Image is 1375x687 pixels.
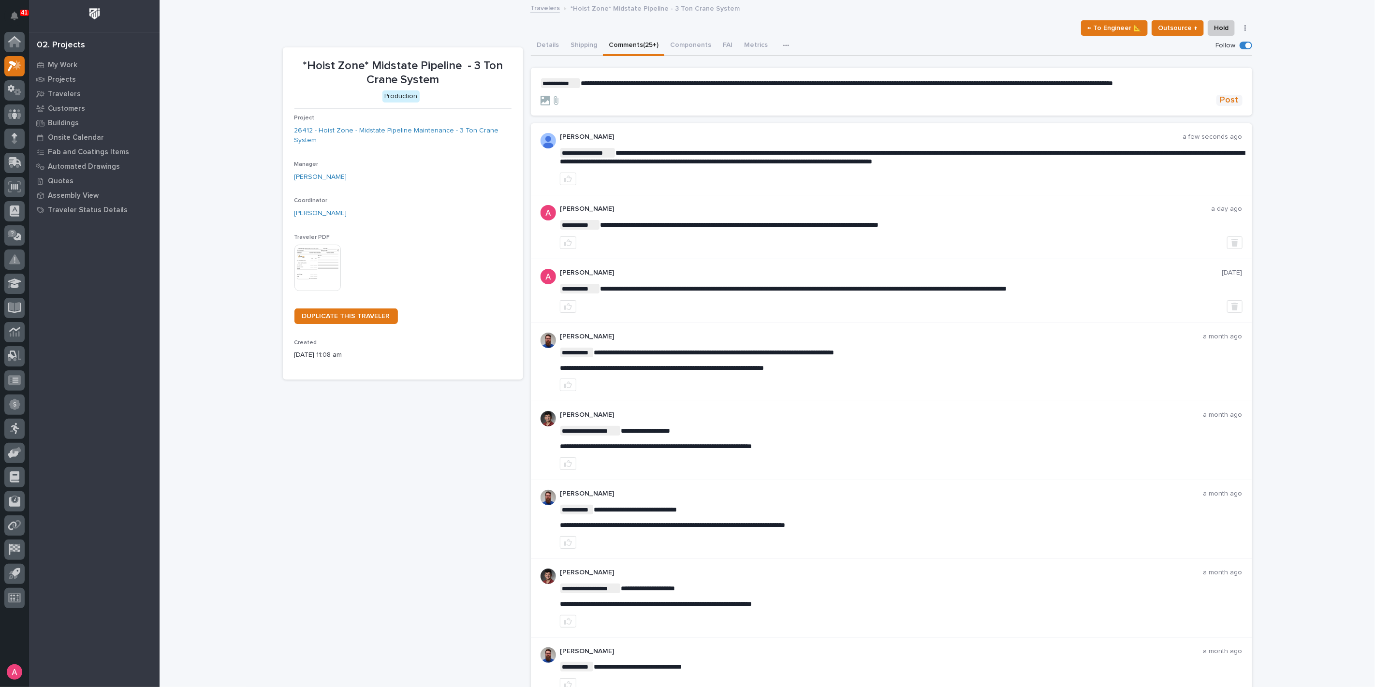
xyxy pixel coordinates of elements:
p: [DATE] [1222,269,1243,277]
p: Assembly View [48,191,99,200]
span: Manager [294,161,319,167]
img: 6hTokn1ETDGPf9BPokIQ [541,647,556,663]
button: like this post [560,300,576,313]
img: AOh14GjpcA6ydKGAvwfezp8OhN30Q3_1BHk5lQOeczEvCIoEuGETHm2tT-JUDAHyqffuBe4ae2BInEDZwLlH3tcCd_oYlV_i4... [541,133,556,148]
a: Projects [29,72,160,87]
img: Workspace Logo [86,5,103,23]
p: Onsite Calendar [48,133,104,142]
div: 02. Projects [37,40,85,51]
button: Hold [1208,20,1235,36]
p: Traveler Status Details [48,206,128,215]
button: Comments (25+) [603,36,664,56]
button: Shipping [565,36,603,56]
a: Travelers [29,87,160,101]
p: My Work [48,61,77,70]
span: Hold [1214,22,1229,34]
a: Quotes [29,174,160,188]
span: Coordinator [294,198,328,204]
a: My Work [29,58,160,72]
button: like this post [560,457,576,470]
a: [PERSON_NAME] [294,208,347,219]
a: 26412 - Hoist Zone - Midstate Pipeline Maintenance - 3 Ton Crane System [294,126,512,146]
button: like this post [560,236,576,249]
p: a month ago [1203,647,1243,656]
p: a month ago [1203,411,1243,419]
p: Fab and Coatings Items [48,148,129,157]
p: [PERSON_NAME] [560,490,1203,498]
button: Post [1216,95,1243,106]
span: DUPLICATE THIS TRAVELER [302,313,390,320]
p: Automated Drawings [48,162,120,171]
img: ROij9lOReuV7WqYxWfnW [541,411,556,426]
p: [PERSON_NAME] [560,411,1203,419]
p: a day ago [1212,205,1243,213]
button: like this post [560,536,576,549]
a: Onsite Calendar [29,130,160,145]
div: Notifications41 [12,12,25,27]
span: Project [294,115,315,121]
a: Customers [29,101,160,116]
button: FAI [717,36,738,56]
p: Travelers [48,90,81,99]
a: Automated Drawings [29,159,160,174]
span: Traveler PDF [294,234,330,240]
p: [PERSON_NAME] [560,133,1183,141]
p: [PERSON_NAME] [560,205,1212,213]
img: 6hTokn1ETDGPf9BPokIQ [541,490,556,505]
p: [PERSON_NAME] [560,333,1203,341]
button: Delete post [1227,236,1243,249]
p: a month ago [1203,333,1243,341]
p: a month ago [1203,490,1243,498]
p: Buildings [48,119,79,128]
button: Components [664,36,717,56]
button: Outsource ↑ [1152,20,1204,36]
div: Production [382,90,420,102]
span: Created [294,340,317,346]
span: Outsource ↑ [1158,22,1198,34]
a: DUPLICATE THIS TRAVELER [294,308,398,324]
a: Fab and Coatings Items [29,145,160,159]
a: Travelers [530,2,560,13]
button: Delete post [1227,300,1243,313]
span: ← To Engineer 📐 [1087,22,1141,34]
img: ROij9lOReuV7WqYxWfnW [541,569,556,584]
p: Projects [48,75,76,84]
p: Customers [48,104,85,113]
button: users-avatar [4,662,25,682]
a: Traveler Status Details [29,203,160,217]
p: [DATE] 11:08 am [294,350,512,360]
button: like this post [560,379,576,391]
p: Follow [1216,42,1236,50]
p: [PERSON_NAME] [560,647,1203,656]
a: Assembly View [29,188,160,203]
button: like this post [560,615,576,628]
p: a month ago [1203,569,1243,577]
p: Quotes [48,177,73,186]
span: Post [1220,95,1239,106]
img: ACg8ocKcMZQ4tabbC1K-lsv7XHeQNnaFu4gsgPufzKnNmz0_a9aUSA=s96-c [541,205,556,220]
p: a few seconds ago [1183,133,1243,141]
img: ACg8ocKcMZQ4tabbC1K-lsv7XHeQNnaFu4gsgPufzKnNmz0_a9aUSA=s96-c [541,269,556,284]
button: ← To Engineer 📐 [1081,20,1148,36]
img: 6hTokn1ETDGPf9BPokIQ [541,333,556,348]
button: Notifications [4,6,25,26]
a: Buildings [29,116,160,130]
p: [PERSON_NAME] [560,569,1203,577]
button: Metrics [738,36,774,56]
p: *Hoist Zone* Midstate Pipeline - 3 Ton Crane System [570,2,740,13]
button: like this post [560,173,576,185]
p: *Hoist Zone* Midstate Pipeline - 3 Ton Crane System [294,59,512,87]
p: 41 [21,9,28,16]
a: [PERSON_NAME] [294,172,347,182]
p: [PERSON_NAME] [560,269,1222,277]
button: Details [531,36,565,56]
